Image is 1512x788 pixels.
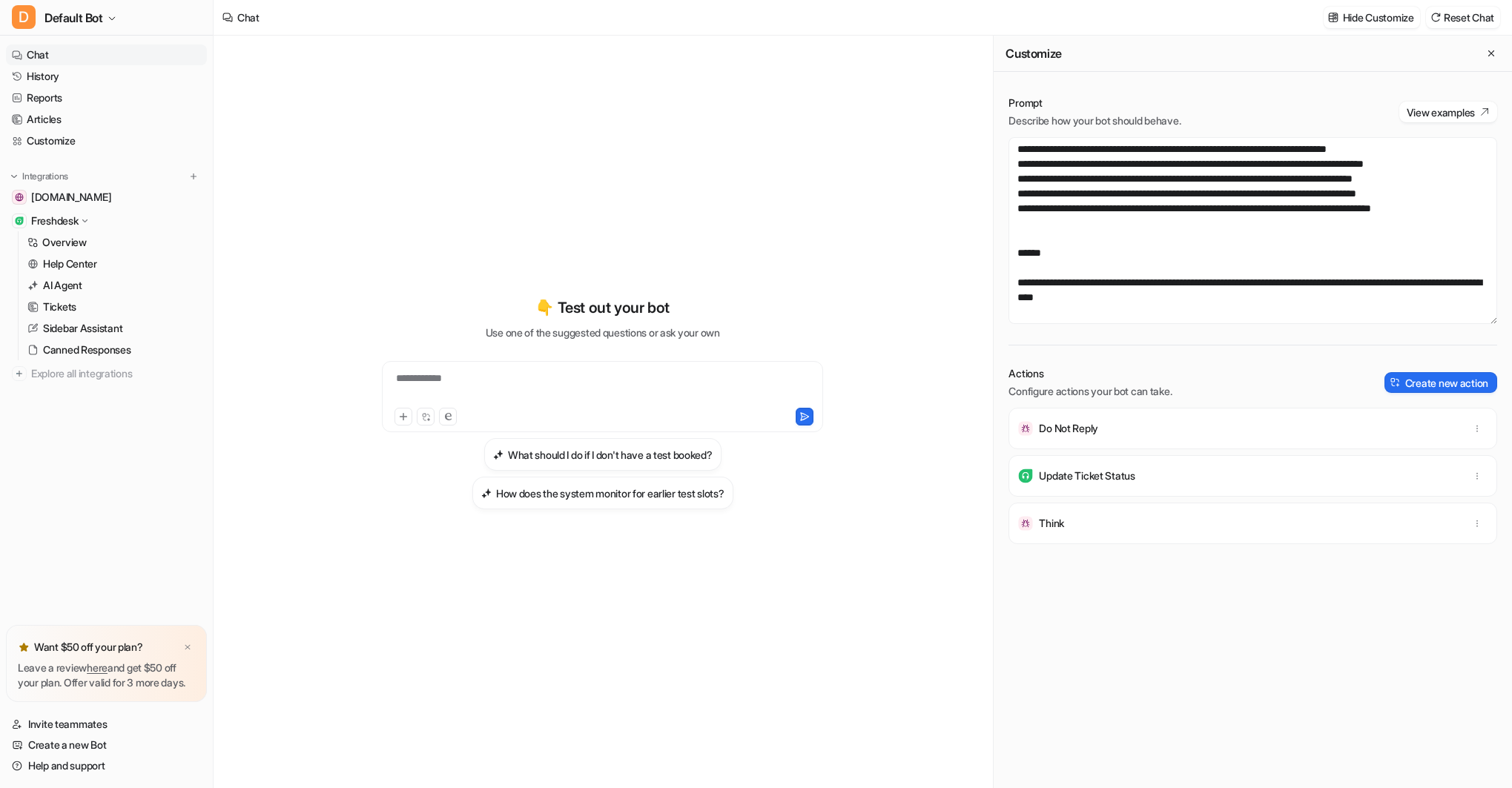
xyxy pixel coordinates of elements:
p: Sidebar Assistant [43,321,122,336]
p: Use one of the suggested questions or ask your own [486,325,720,340]
p: AI Agent [43,278,82,293]
button: What should I do if I don't have a test booked?What should I do if I don't have a test booked? [484,438,722,471]
button: View examples [1399,102,1497,122]
span: Explore all integrations [31,362,201,385]
a: Create a new Bot [6,735,207,755]
a: Customize [6,130,207,151]
p: Do Not Reply [1039,421,1098,436]
p: Think [1039,516,1064,531]
button: Hide Customize [1324,7,1420,28]
h2: Customize [1006,46,1061,61]
a: Help Center [22,254,207,274]
p: Describe how your bot should behave. [1008,113,1181,128]
button: How does the system monitor for earlier test slots?How does the system monitor for earlier test s... [472,477,733,509]
p: Tickets [43,299,76,314]
img: How does the system monitor for earlier test slots? [481,488,492,499]
a: Articles [6,109,207,130]
p: Integrations [22,170,68,182]
img: Freshdesk [15,216,24,225]
p: Want $50 off your plan? [34,640,143,655]
a: History [6,66,207,87]
img: drivingtests.co.uk [15,193,24,202]
p: Update Ticket Status [1039,469,1135,483]
img: customize [1328,12,1338,23]
img: create-action-icon.svg [1390,377,1401,388]
a: Chat [6,44,207,65]
a: Tickets [22,297,207,317]
img: Think icon [1018,516,1033,531]
img: star [18,641,30,653]
img: x [183,643,192,652]
a: Sidebar Assistant [22,318,207,339]
img: Do Not Reply icon [1018,421,1033,436]
p: Actions [1008,366,1172,381]
span: Default Bot [44,7,103,28]
img: What should I do if I don't have a test booked? [493,449,504,460]
img: Update Ticket Status icon [1018,469,1033,483]
button: Close flyout [1482,44,1500,62]
p: Leave a review and get $50 off your plan. Offer valid for 3 more days. [18,660,195,690]
a: Invite teammates [6,714,207,735]
h3: What should I do if I don't have a test booked? [508,447,713,463]
a: Reports [6,87,207,108]
p: 👇 Test out your bot [535,297,669,319]
button: Create new action [1384,372,1497,393]
h3: How does the system monitor for earlier test slots? [496,486,724,501]
p: Help Center [43,256,97,271]
a: drivingtests.co.uk[DOMAIN_NAME] [6,187,207,208]
span: [DOMAIN_NAME] [31,190,111,205]
p: Prompt [1008,96,1181,110]
p: Hide Customize [1343,10,1414,25]
p: Configure actions your bot can take. [1008,384,1172,399]
div: Chat [237,10,260,25]
a: Help and support [6,755,207,776]
a: Overview [22,232,207,253]
p: Canned Responses [43,342,131,357]
a: AI Agent [22,275,207,296]
p: Overview [42,235,87,250]
a: Explore all integrations [6,363,207,384]
img: expand menu [9,171,19,182]
span: D [12,5,36,29]
img: menu_add.svg [188,171,199,182]
img: reset [1430,12,1441,23]
p: Freshdesk [31,213,78,228]
button: Reset Chat [1426,7,1500,28]
img: explore all integrations [12,366,27,381]
button: Integrations [6,169,73,184]
a: Canned Responses [22,340,207,360]
a: here [87,661,108,674]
